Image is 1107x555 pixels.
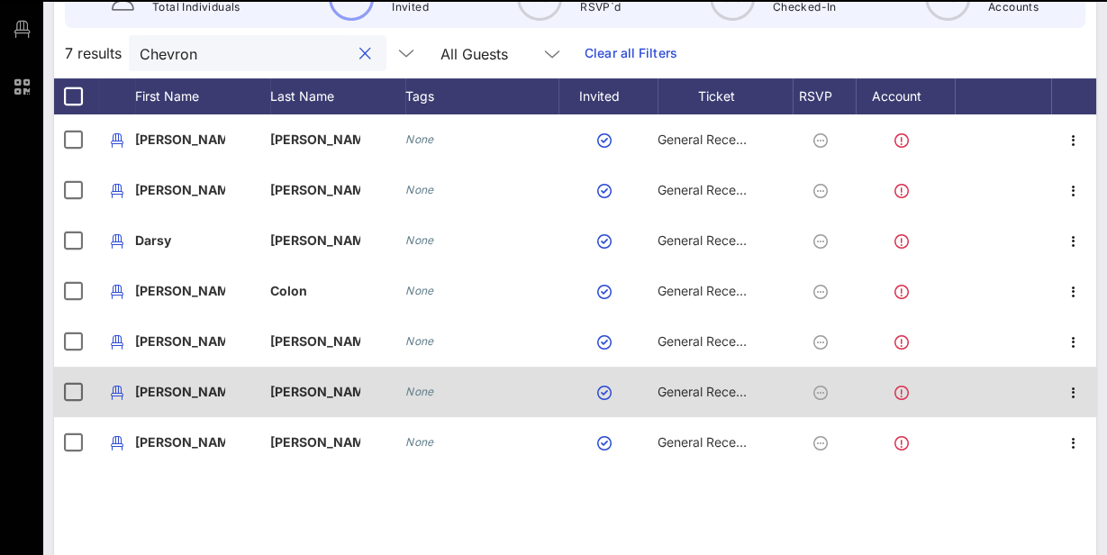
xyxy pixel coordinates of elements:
p: [PERSON_NAME] [270,417,360,468]
p: [PERSON_NAME] R… [270,316,360,367]
div: Last Name [270,78,405,114]
p: [PERSON_NAME] [135,165,225,215]
p: [PERSON_NAME] [270,215,360,266]
div: Account [856,78,955,114]
p: [PERSON_NAME] [270,114,360,165]
span: 7 results [65,42,122,64]
p: [PERSON_NAME] [135,114,225,165]
span: General Reception [658,182,766,197]
span: General Reception [658,333,766,349]
button: clear icon [359,45,371,63]
p: Colon [270,266,360,316]
i: None [405,132,434,146]
i: None [405,435,434,449]
span: General Reception [658,232,766,248]
div: Ticket [658,78,793,114]
i: None [405,385,434,398]
i: None [405,284,434,297]
div: All Guests [430,35,574,71]
div: All Guests [440,46,508,62]
p: [PERSON_NAME] [270,165,360,215]
p: [PERSON_NAME] [135,266,225,316]
p: [PERSON_NAME] [135,417,225,468]
div: First Name [135,78,270,114]
a: Clear all Filters [585,43,677,63]
span: General Reception [658,434,766,450]
p: Darsy [135,215,225,266]
i: None [405,233,434,247]
i: None [405,334,434,348]
span: General Reception [658,283,766,298]
div: Tags [405,78,558,114]
p: [PERSON_NAME] [135,367,225,417]
p: [PERSON_NAME] [270,367,360,417]
span: General Reception [658,384,766,399]
div: RSVP [793,78,856,114]
i: None [405,183,434,196]
p: [PERSON_NAME] [135,316,225,367]
span: General Reception [658,132,766,147]
div: Invited [558,78,658,114]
